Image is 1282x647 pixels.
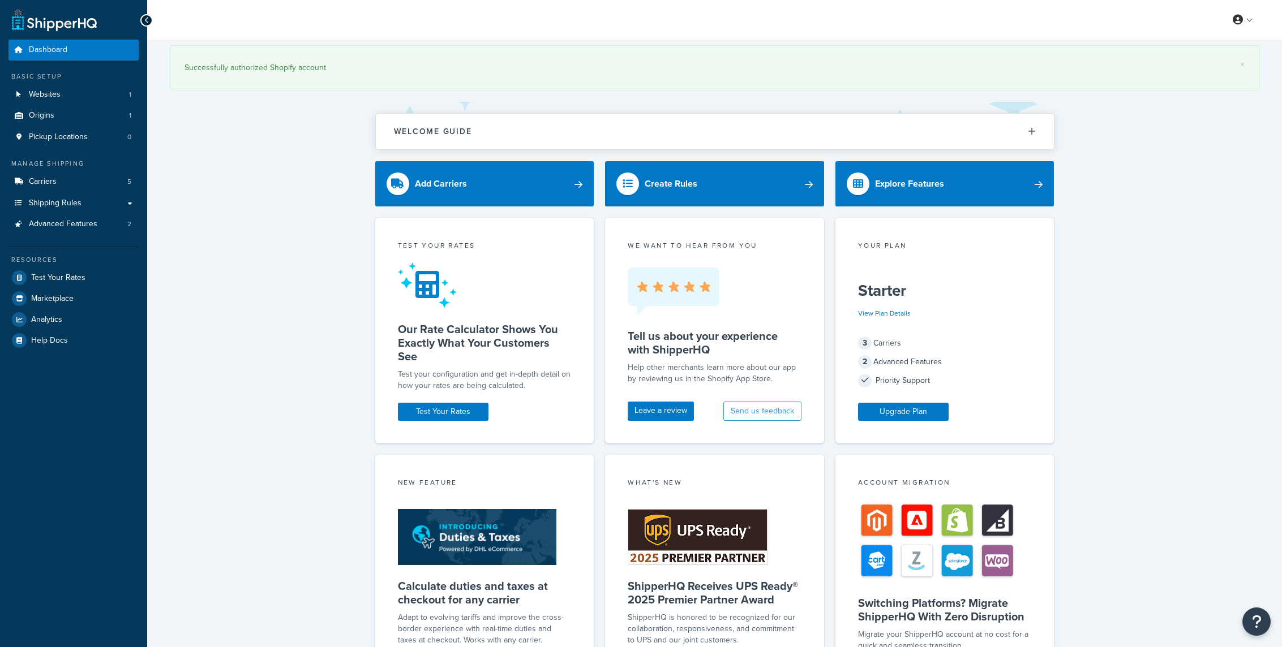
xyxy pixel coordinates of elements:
[31,315,62,325] span: Analytics
[835,161,1054,206] a: Explore Features
[398,369,572,391] div: Test your configuration and get in-depth detail on how your rates are being calculated.
[858,337,872,350] span: 3
[398,612,572,646] p: Adapt to evolving tariffs and improve the cross-border experience with real-time duties and taxes...
[8,72,139,81] div: Basic Setup
[628,402,694,421] a: Leave a review
[8,255,139,265] div: Resources
[628,240,801,251] p: we want to hear from you
[375,161,594,206] a: Add Carriers
[29,177,57,187] span: Carriers
[8,84,139,105] li: Websites
[723,402,801,421] button: Send us feedback
[398,240,572,253] div: Test your rates
[31,294,74,304] span: Marketplace
[129,90,131,100] span: 1
[8,214,139,235] a: Advanced Features2
[127,132,131,142] span: 0
[8,105,139,126] li: Origins
[8,127,139,148] a: Pickup Locations0
[127,177,131,187] span: 5
[858,354,1032,370] div: Advanced Features
[8,105,139,126] a: Origins1
[8,84,139,105] a: Websites1
[8,159,139,169] div: Manage Shipping
[858,355,872,369] span: 2
[394,127,472,136] h2: Welcome Guide
[1240,60,1245,69] a: ×
[8,171,139,192] a: Carriers5
[8,171,139,192] li: Carriers
[398,403,488,421] a: Test Your Rates
[8,127,139,148] li: Pickup Locations
[8,268,139,288] a: Test Your Rates
[858,335,1032,351] div: Carriers
[29,45,67,55] span: Dashboard
[8,309,139,330] a: Analytics
[8,193,139,214] a: Shipping Rules
[398,579,572,606] h5: Calculate duties and taxes at checkout for any carrier
[628,477,801,490] div: What's New
[29,219,97,229] span: Advanced Features
[31,336,68,346] span: Help Docs
[858,477,1032,490] div: Account Migration
[858,373,1032,389] div: Priority Support
[645,176,697,192] div: Create Rules
[875,176,944,192] div: Explore Features
[127,219,131,229] span: 2
[858,403,949,421] a: Upgrade Plan
[398,477,572,490] div: New Feature
[29,132,88,142] span: Pickup Locations
[8,288,139,309] a: Marketplace
[31,273,85,283] span: Test Your Rates
[858,308,911,318] a: View Plan Details
[29,199,82,208] span: Shipping Rules
[398,322,572,363] h5: Our Rate Calculator Shows You Exactly What Your Customers See
[185,60,1245,76] div: Successfully authorized Shopify account
[129,111,131,120] span: 1
[858,596,1032,623] h5: Switching Platforms? Migrate ShipperHQ With Zero Disruption
[858,240,1032,253] div: Your Plan
[29,111,54,120] span: Origins
[8,330,139,351] a: Help Docs
[605,161,824,206] a: Create Rules
[8,214,139,235] li: Advanced Features
[628,362,801,385] p: Help other merchants learn more about our app by reviewing us in the Shopify App Store.
[8,40,139,61] a: Dashboard
[415,176,467,192] div: Add Carriers
[29,90,61,100] span: Websites
[628,579,801,606] h5: ShipperHQ Receives UPS Ready® 2025 Premier Partner Award
[376,114,1054,149] button: Welcome Guide
[628,612,801,646] p: ShipperHQ is honored to be recognized for our collaboration, responsiveness, and commitment to UP...
[858,282,1032,300] h5: Starter
[1242,607,1271,636] button: Open Resource Center
[628,329,801,356] h5: Tell us about your experience with ShipperHQ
